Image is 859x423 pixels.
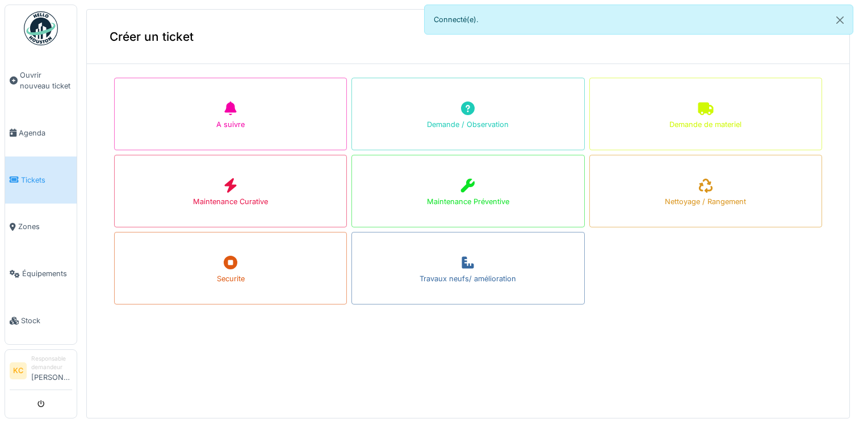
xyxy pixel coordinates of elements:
div: Responsable demandeur [31,354,72,372]
div: A suivre [216,119,245,130]
span: Ouvrir nouveau ticket [20,70,72,91]
div: Travaux neufs/ amélioration [420,273,516,284]
span: Stock [21,315,72,326]
a: Ouvrir nouveau ticket [5,52,77,109]
a: Zones [5,204,77,251]
span: Équipements [22,268,72,279]
div: Connecté(e). [424,5,854,35]
a: Équipements [5,250,77,297]
div: Créer un ticket [87,10,849,64]
a: KC Responsable demandeur[PERSON_NAME] [10,354,72,390]
div: Maintenance Préventive [427,196,509,207]
div: Maintenance Curative [193,196,268,207]
li: [PERSON_NAME] [31,354,72,387]
div: Demande / Observation [427,119,509,130]
div: Securite [217,273,245,284]
div: Nettoyage / Rangement [665,196,746,207]
img: Badge_color-CXgf-gQk.svg [24,11,58,45]
span: Agenda [19,128,72,138]
a: Tickets [5,156,77,204]
div: Demande de materiel [669,119,741,130]
a: Agenda [5,109,77,156]
button: Close [827,5,853,35]
a: Stock [5,297,77,344]
span: Zones [18,221,72,232]
li: KC [10,362,27,379]
span: Tickets [21,175,72,185]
